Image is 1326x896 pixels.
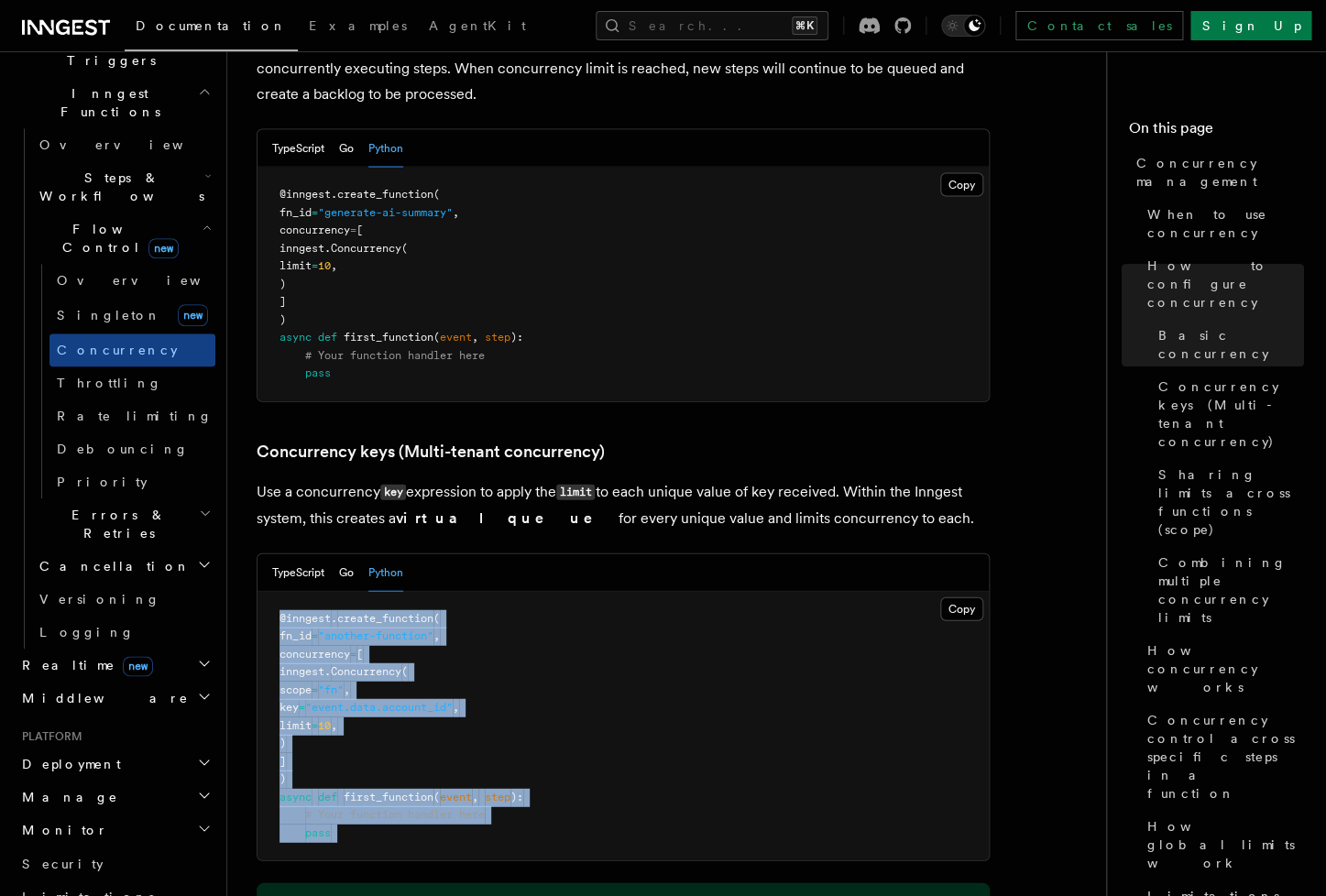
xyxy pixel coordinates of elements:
span: ) [279,772,286,785]
span: Sharing limits across functions (scope) [1158,465,1304,539]
a: Security [15,847,215,880]
span: first_function [344,331,433,344]
button: Toggle dark mode [941,15,985,37]
span: Basic concurrency [1158,326,1304,363]
span: = [350,648,356,661]
span: = [312,719,318,732]
span: How global limits work [1147,817,1304,872]
span: . [331,188,337,201]
span: inngest. [279,242,331,255]
a: Basic concurrency [1151,319,1304,370]
span: Versioning [39,592,160,606]
a: Concurrency management [1129,147,1304,198]
span: ( [433,791,440,803]
span: "generate-ai-summary" [318,206,453,219]
span: , [331,259,337,272]
button: Deployment [15,748,215,781]
span: Concurrency [331,665,401,678]
span: first_function [344,791,433,803]
button: Go [339,130,354,168]
span: limit [279,259,312,272]
span: Singleton [57,308,161,322]
button: Copy [940,597,983,621]
span: , [433,629,440,642]
a: How to configure concurrency [1140,249,1304,319]
span: def [318,331,337,344]
code: key [380,485,406,500]
span: ] [279,755,286,768]
span: , [453,701,459,714]
span: create_function [337,188,433,201]
button: Monitor [15,814,215,847]
code: limit [556,485,595,500]
span: Combining multiple concurrency limits [1158,553,1304,627]
span: limit [279,719,312,732]
a: Priority [49,465,215,498]
span: # Your function handler here [305,349,485,362]
button: Realtimenew [15,649,215,682]
h4: On this page [1129,117,1304,147]
button: Inngest Functions [15,77,215,128]
button: Python [368,554,403,592]
span: Throttling [57,376,162,390]
span: ): [510,791,523,803]
span: ) [279,737,286,749]
a: Overview [49,264,215,297]
span: ): [510,331,523,344]
button: Steps & Workflows [32,161,215,213]
span: When to use concurrency [1147,205,1304,242]
span: concurrency [279,648,350,661]
span: Platform [15,729,82,744]
a: Examples [298,5,418,49]
span: , [331,719,337,732]
a: AgentKit [418,5,537,49]
a: Overview [32,128,215,161]
span: new [148,238,179,258]
span: = [350,224,356,236]
span: [ [356,224,363,236]
button: TypeScript [272,130,324,168]
span: pass [305,366,331,379]
div: Inngest Functions [15,128,215,649]
a: How concurrency works [1140,634,1304,704]
span: AgentKit [429,18,526,33]
span: # Your function handler here [305,808,485,821]
span: Logging [39,625,135,639]
div: Flow Controlnew [32,264,215,498]
button: Flow Controlnew [32,213,215,264]
span: Deployment [15,755,121,773]
span: new [123,656,153,676]
strong: virtual queue [396,509,619,527]
span: scope [279,683,312,696]
span: = [299,701,305,714]
span: step [485,791,510,803]
p: The most basic concurrency limit is a single set to an integer value of the maximum number of con... [257,29,990,107]
span: new [178,304,208,326]
button: Copy [940,173,983,197]
a: Throttling [49,366,215,399]
a: Rate limiting [49,399,215,432]
span: Concurrency keys (Multi-tenant concurrency) [1158,377,1304,451]
span: @inngest [279,188,331,201]
span: inngest. [279,665,331,678]
p: Use a concurrency expression to apply the to each unique value of key received. Within the Innges... [257,479,990,531]
a: When to use concurrency [1140,198,1304,249]
a: Concurrency control across specific steps in a function [1140,704,1304,810]
span: Priority [57,475,148,489]
button: Cancellation [32,550,215,583]
span: step [485,331,510,344]
button: TypeScript [272,554,324,592]
a: Logging [32,616,215,649]
span: Inngest Functions [15,84,198,121]
span: Manage [15,788,118,806]
span: key [279,701,299,714]
a: Sharing limits across functions (scope) [1151,458,1304,546]
span: , [344,683,350,696]
span: Debouncing [57,442,189,456]
button: Manage [15,781,215,814]
span: ] [279,295,286,308]
span: event [440,791,472,803]
button: Errors & Retries [32,498,215,550]
span: ( [433,331,440,344]
span: async [279,331,312,344]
